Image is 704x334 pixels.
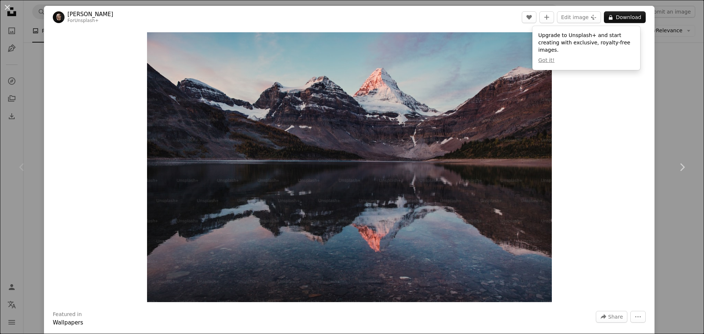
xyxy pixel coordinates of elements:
[53,11,65,23] img: Go to Joshua Earle's profile
[596,311,627,323] button: Share this image
[557,11,601,23] button: Edit image
[532,26,640,70] div: Upgrade to Unsplash+ and start creating with exclusive, royalty-free images.
[53,311,82,318] h3: Featured in
[604,11,646,23] button: Download
[538,57,554,64] button: Got it!
[522,11,536,23] button: Like
[539,11,554,23] button: Add to Collection
[67,11,113,18] a: [PERSON_NAME]
[608,311,623,322] span: Share
[147,32,552,302] img: a mountain is reflected in the still water of a lake
[74,18,99,23] a: Unsplash+
[630,311,646,323] button: More Actions
[660,132,704,202] a: Next
[67,18,113,24] div: For
[53,319,83,326] a: Wallpapers
[147,32,552,302] button: Zoom in on this image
